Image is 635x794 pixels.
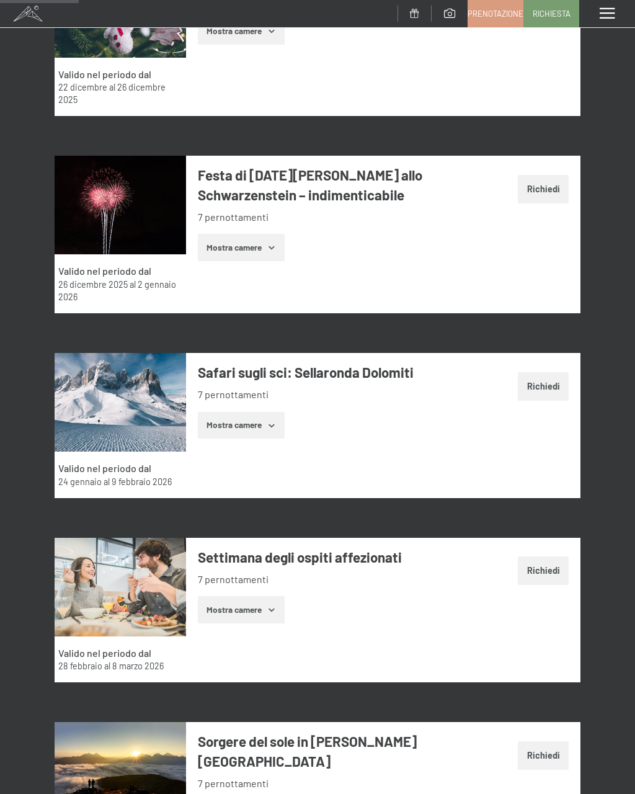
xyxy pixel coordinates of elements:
[58,81,182,106] div: al
[198,412,285,439] button: Mostra camere
[198,210,462,224] li: 7 pernottamenti
[198,166,462,205] h3: Festa di [DATE][PERSON_NAME] allo Schwarzenstein – indimenticabile
[58,68,151,80] strong: Valido nel periodo dal
[58,660,182,672] div: al
[468,8,523,19] span: Prenotazione
[533,8,571,19] span: Richiesta
[198,234,285,261] button: Mostra camere
[112,661,164,671] time: 08/03/2026
[58,279,176,302] time: 02/01/2026
[468,1,523,27] a: Prenotazione
[198,777,462,790] li: 7 pernottamenti
[524,1,579,27] a: Richiesta
[198,548,462,567] h3: Settimana degli ospiti affezionati
[58,661,102,671] time: 28/02/2026
[55,156,186,254] img: mss_renderimg.php
[58,476,182,488] div: al
[58,265,151,277] strong: Valido nel periodo dal
[55,538,186,636] img: mss_renderimg.php
[112,476,172,487] time: 09/02/2026
[58,462,151,474] strong: Valido nel periodo dal
[198,363,462,382] h3: Safari sugli sci: Sellaronda Dolomiti
[58,82,107,92] time: 22/12/2025
[198,388,462,401] li: 7 pernottamenti
[518,372,569,401] button: Richiedi
[198,573,462,586] li: 7 pernottamenti
[58,279,128,290] time: 26/12/2025
[55,353,186,452] img: mss_renderimg.php
[58,476,102,487] time: 24/01/2026
[198,596,285,623] button: Mostra camere
[58,647,151,659] strong: Valido nel periodo dal
[518,556,569,585] button: Richiedi
[58,279,182,303] div: al
[518,741,569,770] button: Richiedi
[198,17,285,45] button: Mostra camere
[518,175,569,203] button: Richiedi
[198,732,462,771] h3: Sorgere del sole in [PERSON_NAME][GEOGRAPHIC_DATA]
